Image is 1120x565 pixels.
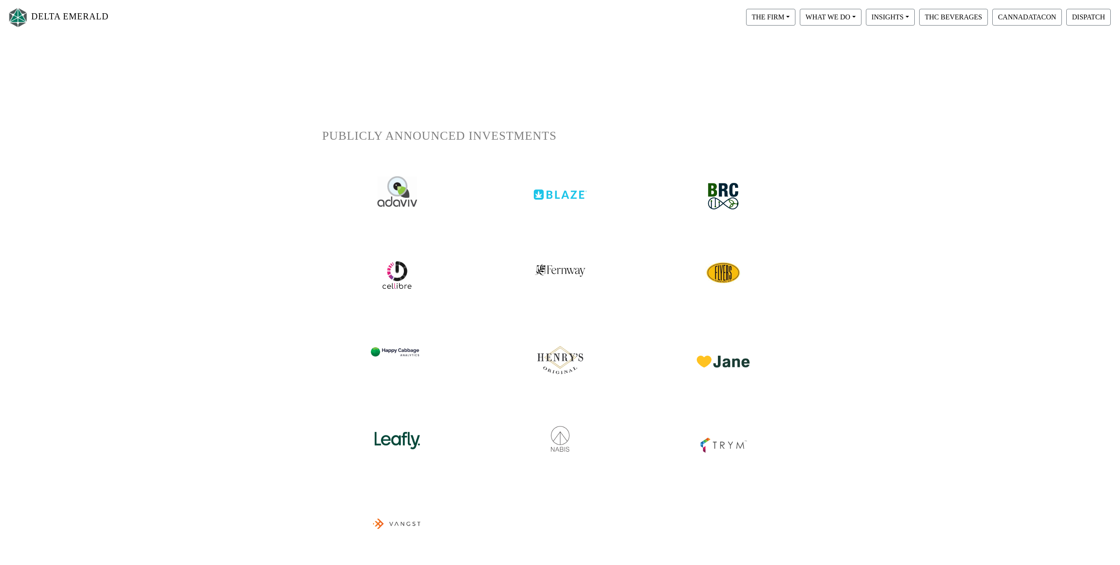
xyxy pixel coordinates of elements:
[7,4,109,31] a: DELTA EMERALD
[535,255,586,277] img: fernway
[371,416,424,453] img: leafly
[371,495,424,550] img: vangst
[377,176,417,207] img: adaviv
[697,416,750,456] img: trym
[534,416,587,453] img: nabis
[371,334,424,366] img: hca
[706,255,741,290] img: cellibre
[990,13,1064,20] a: CANNADATACON
[534,334,587,378] img: henrys
[697,334,750,368] img: jane
[7,6,29,29] img: Logo
[1066,9,1111,26] button: DISPATCH
[746,9,795,26] button: THE FIRM
[800,9,861,26] button: WHAT WE DO
[866,9,915,26] button: INSIGHTS
[917,13,990,20] a: THC BEVERAGES
[919,9,988,26] button: THC BEVERAGES
[322,129,798,143] h1: PUBLICLY ANNOUNCED INVESTMENTS
[992,9,1062,26] button: CANNADATACON
[381,260,412,290] img: cellibre
[1064,13,1113,20] a: DISPATCH
[701,176,745,216] img: brc
[534,176,587,200] img: blaze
